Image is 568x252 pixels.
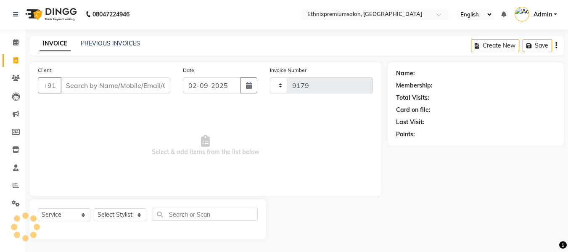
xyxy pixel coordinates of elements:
img: Admin [515,7,529,21]
button: +91 [38,77,61,93]
div: Membership: [396,81,433,90]
b: 08047224946 [92,3,129,26]
label: Date [183,66,194,74]
input: Search or Scan [153,208,258,221]
span: Select & add items from the list below [38,103,373,188]
img: logo [21,3,79,26]
div: Card on file: [396,106,431,114]
div: Last Visit: [396,118,424,127]
div: Points: [396,130,415,139]
button: Create New [471,39,519,52]
div: Total Visits: [396,93,429,102]
a: INVOICE [40,36,71,51]
label: Client [38,66,51,74]
span: Admin [534,10,552,19]
label: Invoice Number [270,66,306,74]
input: Search by Name/Mobile/Email/Code [61,77,170,93]
button: Save [523,39,552,52]
a: PREVIOUS INVOICES [81,40,140,47]
div: Name: [396,69,415,78]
